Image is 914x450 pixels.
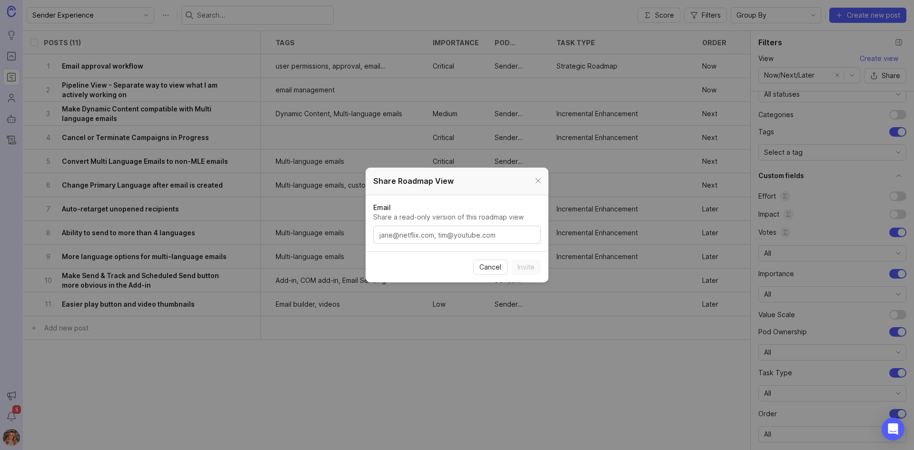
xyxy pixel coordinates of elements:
span: Invite [517,262,535,272]
button: Cancel [473,260,507,275]
p: Share a read-only version of this roadmap view [373,212,541,222]
div: Open Intercom Messenger [882,418,904,440]
span: Cancel [479,262,501,272]
h1: Share Roadmap View [373,175,454,187]
p: Email [373,203,541,212]
button: Invite [511,260,541,275]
